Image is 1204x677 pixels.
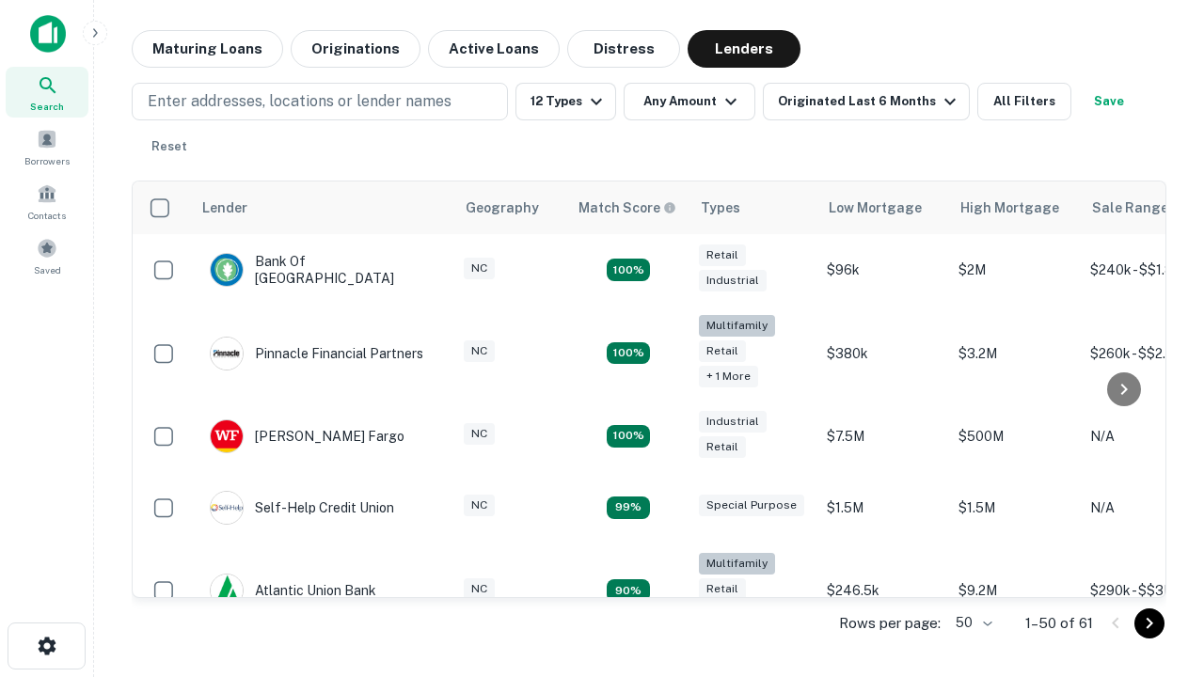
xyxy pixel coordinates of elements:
[1079,83,1139,120] button: Save your search to get updates of matches that match your search criteria.
[607,259,650,281] div: Matching Properties: 15, hasApolloMatch: undefined
[607,496,650,519] div: Matching Properties: 11, hasApolloMatch: undefined
[699,411,767,433] div: Industrial
[1092,197,1168,219] div: Sale Range
[6,121,88,172] a: Borrowers
[839,612,941,635] p: Rows per page:
[466,197,539,219] div: Geography
[6,230,88,281] a: Saved
[139,128,199,165] button: Reset
[949,181,1081,234] th: High Mortgage
[949,543,1081,638] td: $9.2M
[578,197,676,218] div: Capitalize uses an advanced AI algorithm to match your search with the best lender. The match sco...
[817,181,949,234] th: Low Mortgage
[960,197,1059,219] div: High Mortgage
[464,495,495,516] div: NC
[30,99,64,114] span: Search
[817,472,949,543] td: $1.5M
[211,254,243,286] img: picture
[1110,527,1204,617] iframe: Chat Widget
[699,270,767,291] div: Industrial
[763,83,970,120] button: Originated Last 6 Months
[515,83,616,120] button: 12 Types
[688,30,800,68] button: Lenders
[132,83,508,120] button: Enter addresses, locations or lender names
[949,234,1081,306] td: $2M
[1025,612,1093,635] p: 1–50 of 61
[211,575,243,606] img: picture
[829,197,922,219] div: Low Mortgage
[567,181,689,234] th: Capitalize uses an advanced AI algorithm to match your search with the best lender. The match sco...
[464,423,495,445] div: NC
[977,83,1071,120] button: All Filters
[817,401,949,472] td: $7.5M
[817,306,949,401] td: $380k
[578,197,673,218] h6: Match Score
[699,553,775,575] div: Multifamily
[949,401,1081,472] td: $500M
[699,315,775,337] div: Multifamily
[699,244,746,266] div: Retail
[817,543,949,638] td: $246.5k
[291,30,420,68] button: Originations
[701,197,740,219] div: Types
[699,366,758,387] div: + 1 more
[624,83,755,120] button: Any Amount
[6,67,88,118] a: Search
[6,176,88,227] a: Contacts
[464,578,495,600] div: NC
[778,90,961,113] div: Originated Last 6 Months
[699,340,746,362] div: Retail
[211,492,243,524] img: picture
[699,436,746,458] div: Retail
[607,342,650,365] div: Matching Properties: 20, hasApolloMatch: undefined
[30,15,66,53] img: capitalize-icon.png
[211,338,243,370] img: picture
[464,340,495,362] div: NC
[1134,608,1164,638] button: Go to next page
[817,234,949,306] td: $96k
[202,197,247,219] div: Lender
[24,153,70,168] span: Borrowers
[28,208,66,223] span: Contacts
[689,181,817,234] th: Types
[210,253,436,287] div: Bank Of [GEOGRAPHIC_DATA]
[210,337,423,370] div: Pinnacle Financial Partners
[132,30,283,68] button: Maturing Loans
[210,491,394,525] div: Self-help Credit Union
[607,425,650,448] div: Matching Properties: 14, hasApolloMatch: undefined
[191,181,454,234] th: Lender
[454,181,567,234] th: Geography
[949,472,1081,543] td: $1.5M
[567,30,680,68] button: Distress
[949,306,1081,401] td: $3.2M
[211,420,243,452] img: picture
[699,495,804,516] div: Special Purpose
[148,90,451,113] p: Enter addresses, locations or lender names
[34,262,61,277] span: Saved
[948,609,995,637] div: 50
[607,579,650,602] div: Matching Properties: 10, hasApolloMatch: undefined
[464,258,495,279] div: NC
[699,578,746,600] div: Retail
[428,30,560,68] button: Active Loans
[210,419,404,453] div: [PERSON_NAME] Fargo
[210,574,376,607] div: Atlantic Union Bank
